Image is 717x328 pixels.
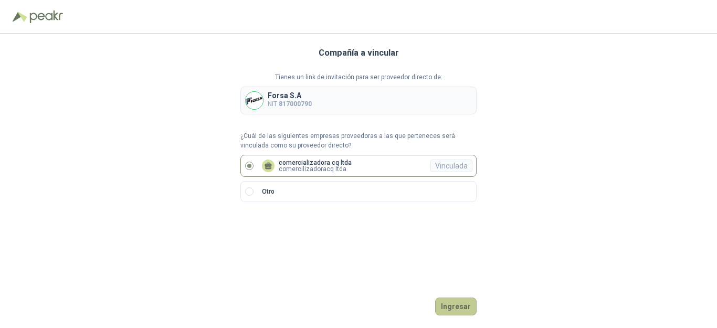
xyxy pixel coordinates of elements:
[430,160,472,172] div: Vinculada
[268,99,312,109] p: NIT
[268,92,312,99] p: Forsa S.A
[13,12,27,22] img: Logo
[240,72,477,82] p: Tienes un link de invitación para ser proveedor directo de:
[279,100,312,108] b: 817000790
[246,92,263,109] img: Company Logo
[240,131,477,151] p: ¿Cuál de las siguientes empresas proveedoras a las que perteneces será vinculada como su proveedo...
[29,10,63,23] img: Peakr
[279,166,352,172] p: comercilizadoracq ltda
[262,187,275,197] p: Otro
[319,46,399,60] h3: Compañía a vincular
[435,298,477,315] button: Ingresar
[279,160,352,166] p: comercializadora cq ltda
